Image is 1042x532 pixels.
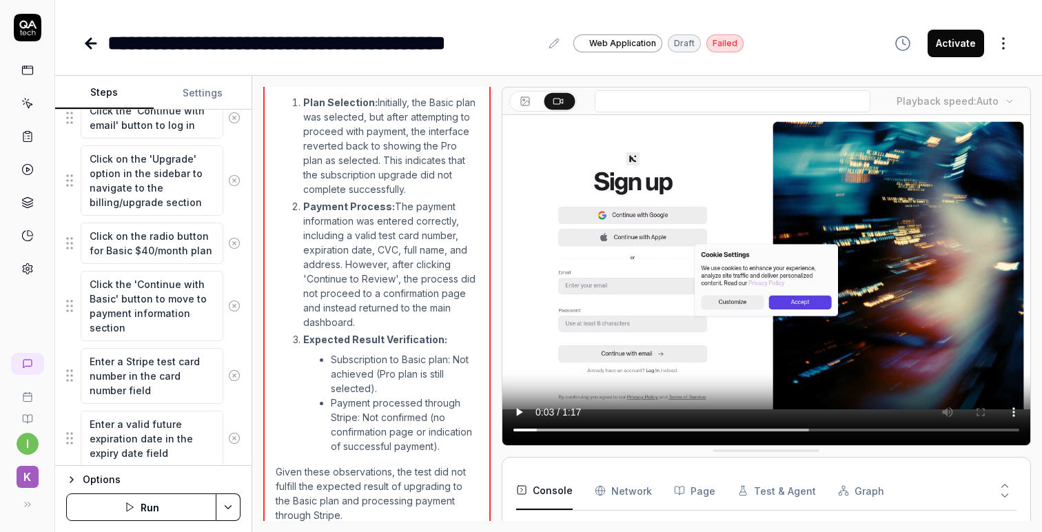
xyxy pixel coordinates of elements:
strong: Plan Selection: [303,96,378,108]
a: Web Application [573,34,662,52]
p: Given these observations, the test did not fulfill the expected result of upgrading to the Basic ... [276,464,478,522]
button: Page [674,471,715,510]
div: Failed [706,34,744,52]
span: K [17,466,39,488]
button: Remove step [223,362,246,389]
div: Suggestions [66,145,241,216]
button: Remove step [223,167,246,194]
strong: Payment Process: [303,201,395,212]
button: Options [66,471,241,488]
div: Draft [668,34,701,52]
p: The payment information was entered correctly, including a valid test card number, expiration dat... [303,199,478,329]
li: Subscription to Basic plan: Not achieved (Pro plan is still selected). [331,352,478,396]
button: Remove step [223,229,246,257]
button: Graph [838,471,884,510]
button: Steps [55,76,154,110]
a: Book a call with us [6,380,49,402]
div: Suggestions [66,222,241,265]
a: New conversation [11,353,44,375]
div: Suggestions [66,96,241,139]
button: Test & Agent [737,471,816,510]
div: Playback speed: [897,94,999,108]
button: i [17,433,39,455]
button: Remove step [223,104,246,132]
a: Documentation [6,402,49,424]
button: Run [66,493,216,521]
p: Initially, the Basic plan was selected, but after attempting to proceed with payment, the interfa... [303,95,478,196]
button: Remove step [223,424,246,452]
button: View version history [886,30,919,57]
strong: Expected Result Verification: [303,334,447,345]
button: Remove step [223,292,246,320]
div: Suggestions [66,347,241,405]
span: Web Application [589,37,656,50]
button: Console [516,471,573,510]
button: Settings [154,76,252,110]
div: Options [83,471,241,488]
button: Activate [928,30,984,57]
div: Suggestions [66,410,241,467]
li: Payment processed through Stripe: Not confirmed (no confirmation page or indication of successful... [331,396,478,453]
div: Suggestions [66,270,241,342]
button: Network [595,471,652,510]
button: K [6,455,49,491]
